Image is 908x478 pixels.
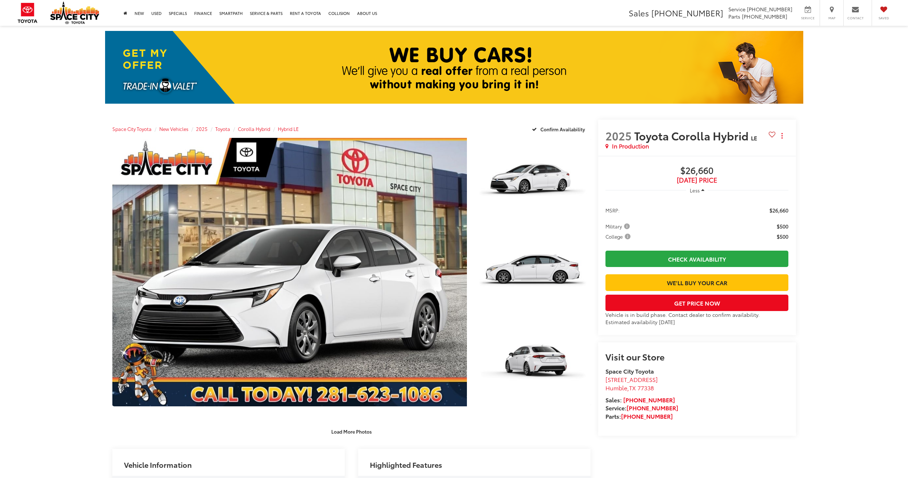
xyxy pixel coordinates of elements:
span: Saved [876,16,892,20]
a: Toyota [215,126,230,132]
img: Space City Toyota [50,1,99,24]
a: Corolla Hybrid [238,126,270,132]
a: 2025 [196,126,208,132]
img: 2025 Toyota Corolla Hybrid Hybrid LE [474,137,592,226]
button: College [605,233,633,240]
div: Vehicle is in build phase. Contact dealer to confirm availability. Estimated availability [DATE] [605,311,789,326]
img: 2025 Toyota Corolla Hybrid Hybrid LE [474,228,592,316]
img: 2025 Toyota Corolla Hybrid Hybrid LE [109,136,471,408]
a: We'll Buy Your Car [605,274,789,291]
a: [PHONE_NUMBER] [621,412,673,420]
span: , [605,383,654,392]
a: New Vehicles [159,126,188,132]
span: Contact [847,16,864,20]
span: $26,660 [605,166,789,176]
a: Hybrid LE [278,126,299,132]
span: [DATE] Price [605,176,789,184]
img: What's Your Car Worth? | Space City Toyota in Humble TX [105,31,803,104]
span: $500 [777,233,788,240]
span: College [605,233,632,240]
h2: Vehicle Information [124,461,192,469]
span: [STREET_ADDRESS] [605,375,658,383]
span: dropdown dots [781,133,783,139]
button: Actions [776,129,788,142]
a: Expand Photo 0 [112,138,467,406]
a: Expand Photo 1 [475,138,591,225]
strong: Space City Toyota [605,367,654,375]
button: Get Price Now [605,295,789,311]
span: 77338 [637,383,654,392]
a: [PHONE_NUMBER] [623,395,675,404]
button: Less [686,184,708,197]
span: [PHONE_NUMBER] [651,7,723,19]
button: Load More Photos [326,425,377,438]
span: Humble [605,383,627,392]
span: 2025 [605,128,632,143]
span: Toyota Corolla Hybrid [634,128,751,143]
button: Military [605,223,632,230]
button: Confirm Availability [528,123,591,135]
span: TX [629,383,636,392]
a: Check Availability [605,251,789,267]
span: Service [800,16,816,20]
h2: Visit our Store [605,352,789,361]
span: In Production [612,142,649,150]
a: [STREET_ADDRESS] Humble,TX 77338 [605,375,658,392]
a: Space City Toyota [112,126,152,132]
a: [PHONE_NUMBER] [627,403,678,412]
span: [PHONE_NUMBER] [742,13,787,20]
span: [PHONE_NUMBER] [747,5,792,13]
span: Sales [629,7,649,19]
strong: Parts: [605,412,673,420]
span: MSRP: [605,207,620,214]
span: LE [751,134,757,142]
span: $500 [777,223,788,230]
span: Parts [728,13,740,20]
strong: Service: [605,403,678,412]
span: Military [605,223,631,230]
span: $26,660 [769,207,788,214]
span: Sales: [605,395,622,404]
h2: Highlighted Features [370,461,442,469]
a: Expand Photo 2 [475,229,591,316]
span: Service [728,5,745,13]
span: Map [824,16,840,20]
span: Less [690,187,700,194]
img: 2025 Toyota Corolla Hybrid Hybrid LE [474,319,592,407]
a: Expand Photo 3 [475,320,591,407]
span: Confirm Availability [540,126,585,132]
